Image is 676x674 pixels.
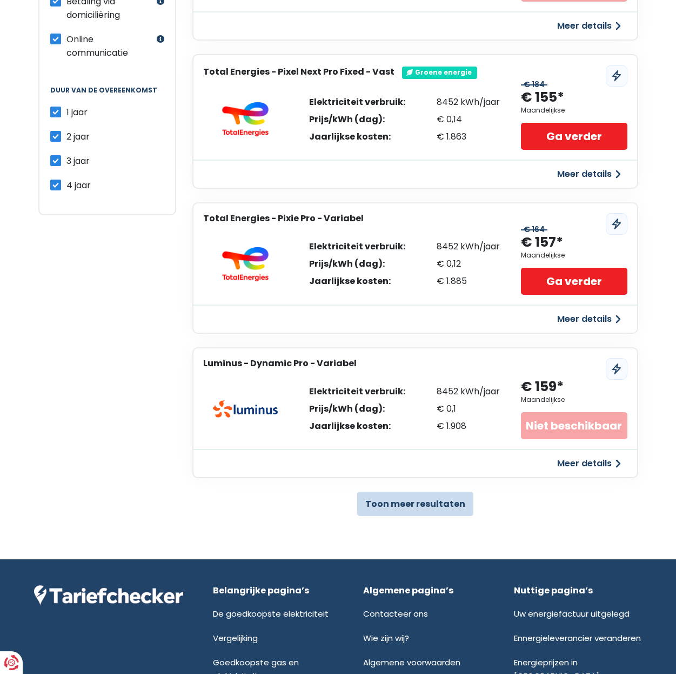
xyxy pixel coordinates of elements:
button: Meer details [551,454,627,473]
img: Luminus [213,400,278,418]
h3: Luminus - Dynamic Pro - Variabel [203,358,357,368]
img: Total-Energies [213,102,278,136]
a: Algemene voorwaarden [363,657,460,668]
div: € 1.908 [437,422,500,431]
span: 4 jaar [66,179,91,191]
button: Meer details [551,164,627,184]
div: Prijs/kWh (dag): [309,115,405,124]
div: € 157* [521,234,563,252]
span: 3 jaar [66,155,90,167]
button: Toon meer resultaten [357,492,473,516]
div: Maandelijkse [521,252,565,259]
div: Elektriciteit verbruik: [309,387,405,396]
div: Jaarlijkse kosten: [309,133,405,141]
div: Belangrijke pagina’s [213,585,341,596]
div: Maandelijkse [521,396,565,404]
span: 2 jaar [66,130,90,143]
label: Online communicatie [66,32,154,60]
button: Meer details [551,16,627,36]
div: € 1.863 [437,133,500,141]
div: Prijs/kWh (dag): [309,260,405,268]
div: € 0,12 [437,260,500,268]
div: € 0,1 [437,405,500,413]
h3: Total Energies - Pixie Pro - Variabel [203,213,364,223]
span: 1 jaar [66,106,88,118]
div: € 0,14 [437,115,500,124]
div: € 159* [521,378,564,396]
div: Jaarlijkse kosten: [309,277,405,286]
h3: Total Energies - Pixel Next Pro Fixed - Vast [203,67,394,77]
div: € 184 [521,80,547,89]
img: Total-Energies [213,247,278,281]
div: Niet beschikbaar [521,412,627,439]
div: Elektriciteit verbruik: [309,98,405,107]
div: € 1.885 [437,277,500,286]
div: Algemene pagina’s [363,585,491,596]
div: 8452 kWh/jaar [437,242,500,251]
div: 8452 kWh/jaar [437,98,500,107]
a: Wie zijn wij? [363,632,409,644]
a: Vergelijking [213,632,258,644]
a: Ennergieleverancier veranderen [514,632,641,644]
a: Ga verder [521,268,627,295]
img: Tariefchecker logo [34,585,183,606]
a: De goedkoopste elektriciteit [213,608,329,619]
div: Groene energie [402,67,477,78]
div: Elektriciteit verbruik: [309,242,405,251]
a: Uw energiefactuur uitgelegd [514,608,630,619]
a: Ga verder [521,123,627,150]
button: Meer details [551,309,627,329]
div: Nuttige pagina’s [514,585,642,596]
legend: Duur van de overeenkomst [50,87,164,105]
div: Maandelijkse [521,107,565,114]
div: 8452 kWh/jaar [437,387,500,396]
div: € 164 [521,225,547,234]
div: € 155* [521,89,564,107]
a: Contacteer ons [363,608,428,619]
div: Jaarlijkse kosten: [309,422,405,431]
div: Prijs/kWh (dag): [309,405,405,413]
